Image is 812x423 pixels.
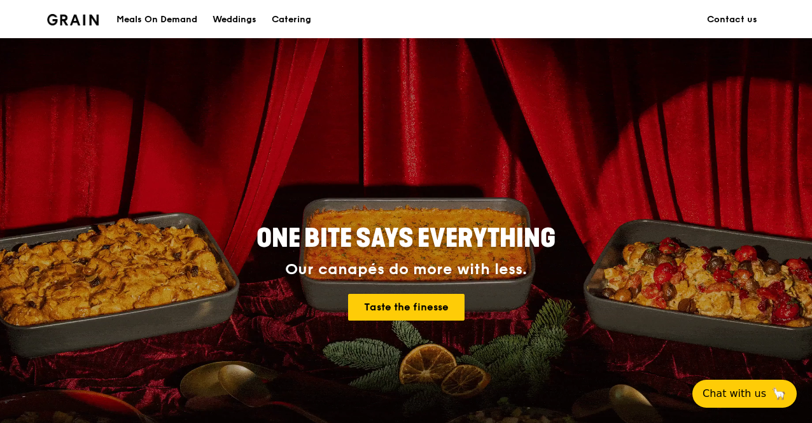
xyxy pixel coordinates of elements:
[205,1,264,39] a: Weddings
[256,223,556,254] span: ONE BITE SAYS EVERYTHING
[116,1,197,39] div: Meals On Demand
[213,1,256,39] div: Weddings
[348,294,465,321] a: Taste the finesse
[177,261,635,279] div: Our canapés do more with less.
[699,1,765,39] a: Contact us
[272,1,311,39] div: Catering
[47,14,99,25] img: Grain
[703,386,766,401] span: Chat with us
[771,386,787,401] span: 🦙
[264,1,319,39] a: Catering
[692,380,797,408] button: Chat with us🦙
